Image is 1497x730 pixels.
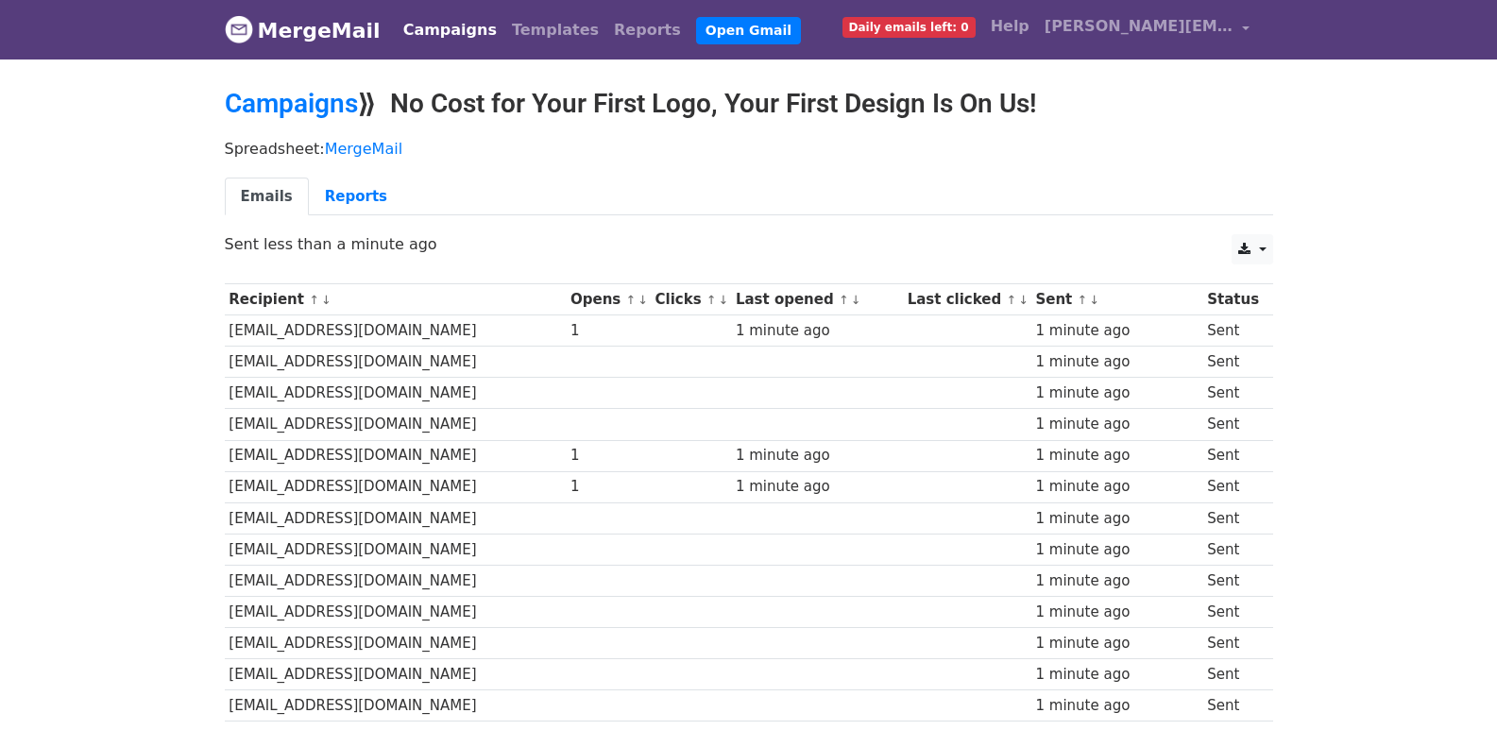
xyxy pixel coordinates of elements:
a: ↑ [309,293,319,307]
td: [EMAIL_ADDRESS][DOMAIN_NAME] [225,534,567,565]
a: ↓ [1089,293,1099,307]
th: Opens [566,284,651,315]
a: Templates [504,11,606,49]
div: 1 minute ago [1035,382,1198,404]
a: Daily emails left: 0 [835,8,983,45]
a: ↓ [851,293,861,307]
a: ↑ [1078,293,1088,307]
div: 1 minute ago [1035,664,1198,686]
td: [EMAIL_ADDRESS][DOMAIN_NAME] [225,347,567,378]
a: ↑ [706,293,717,307]
td: [EMAIL_ADDRESS][DOMAIN_NAME] [225,628,567,659]
a: Reports [606,11,689,49]
p: Spreadsheet: [225,139,1273,159]
td: Sent [1202,628,1263,659]
td: Sent [1202,409,1263,440]
h2: ⟫ No Cost for Your First Logo, Your First Design Is On Us! [225,88,1273,120]
td: Sent [1202,565,1263,596]
a: Campaigns [225,88,358,119]
div: 1 minute ago [1035,351,1198,373]
div: 1 minute ago [1035,445,1198,467]
th: Last clicked [903,284,1031,315]
td: [EMAIL_ADDRESS][DOMAIN_NAME] [225,409,567,440]
a: ↓ [321,293,332,307]
td: [EMAIL_ADDRESS][DOMAIN_NAME] [225,378,567,409]
a: [PERSON_NAME][EMAIL_ADDRESS][DOMAIN_NAME] [1037,8,1258,52]
td: Sent [1202,659,1263,690]
a: ↓ [638,293,648,307]
td: Sent [1202,502,1263,534]
div: 1 minute ago [736,476,898,498]
div: 1 [570,476,646,498]
img: MergeMail logo [225,15,253,43]
div: 1 [570,320,646,342]
p: Sent less than a minute ago [225,234,1273,254]
div: 1 minute ago [1035,414,1198,435]
td: Sent [1202,534,1263,565]
div: 1 minute ago [736,320,898,342]
td: [EMAIL_ADDRESS][DOMAIN_NAME] [225,659,567,690]
div: 1 minute ago [1035,570,1198,592]
td: [EMAIL_ADDRESS][DOMAIN_NAME] [225,440,567,471]
a: ↑ [839,293,849,307]
a: Open Gmail [696,17,801,44]
a: Emails [225,178,309,216]
a: ↓ [1018,293,1029,307]
div: 1 minute ago [1035,539,1198,561]
td: Sent [1202,378,1263,409]
div: 1 minute ago [1035,633,1198,654]
a: Reports [309,178,403,216]
a: Campaigns [396,11,504,49]
a: MergeMail [325,140,402,158]
td: Sent [1202,440,1263,471]
a: MergeMail [225,10,381,50]
div: 1 minute ago [1035,695,1198,717]
a: ↑ [1006,293,1016,307]
div: 1 minute ago [1035,320,1198,342]
th: Sent [1031,284,1203,315]
span: [PERSON_NAME][EMAIL_ADDRESS][DOMAIN_NAME] [1045,15,1233,38]
td: [EMAIL_ADDRESS][DOMAIN_NAME] [225,471,567,502]
th: Recipient [225,284,567,315]
a: ↓ [719,293,729,307]
div: 1 minute ago [1035,508,1198,530]
td: Sent [1202,471,1263,502]
th: Clicks [651,284,731,315]
td: [EMAIL_ADDRESS][DOMAIN_NAME] [225,597,567,628]
td: Sent [1202,347,1263,378]
td: Sent [1202,315,1263,347]
div: 1 minute ago [736,445,898,467]
th: Last opened [731,284,903,315]
div: 1 [570,445,646,467]
a: Help [983,8,1037,45]
td: [EMAIL_ADDRESS][DOMAIN_NAME] [225,565,567,596]
td: [EMAIL_ADDRESS][DOMAIN_NAME] [225,502,567,534]
div: 1 minute ago [1035,602,1198,623]
span: Daily emails left: 0 [842,17,976,38]
td: [EMAIL_ADDRESS][DOMAIN_NAME] [225,315,567,347]
a: ↑ [625,293,636,307]
td: Sent [1202,690,1263,722]
td: [EMAIL_ADDRESS][DOMAIN_NAME] [225,690,567,722]
div: 1 minute ago [1035,476,1198,498]
th: Status [1202,284,1263,315]
td: Sent [1202,597,1263,628]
